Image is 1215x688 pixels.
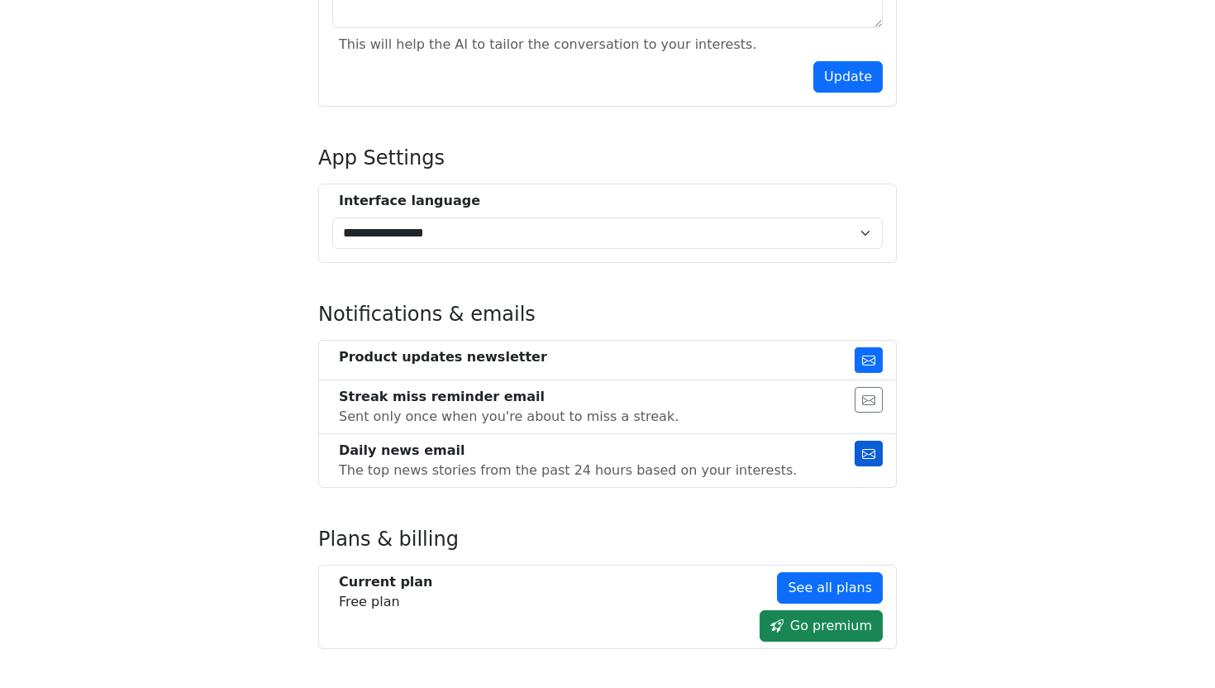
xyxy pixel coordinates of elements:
[339,35,756,55] div: This will help the AI to tailor the conversation to your interests.
[332,217,883,249] select: Select Interface Language
[339,387,679,407] div: Streak miss reminder email
[760,610,883,642] a: Go premium
[339,572,433,612] div: Free plan
[813,61,883,93] button: Update
[318,303,897,327] h4: Notifications & emails
[339,572,433,592] div: Current plan
[339,407,679,427] div: Sent only once when you're about to miss a streak.
[777,572,883,604] a: See all plans
[339,191,883,211] div: Interface language
[339,441,797,461] div: Daily news email
[318,146,897,170] h4: App Settings
[318,528,897,552] h4: Plans & billing
[339,347,547,367] div: Product updates newsletter
[339,461,797,480] div: The top news stories from the past 24 hours based on your interests.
